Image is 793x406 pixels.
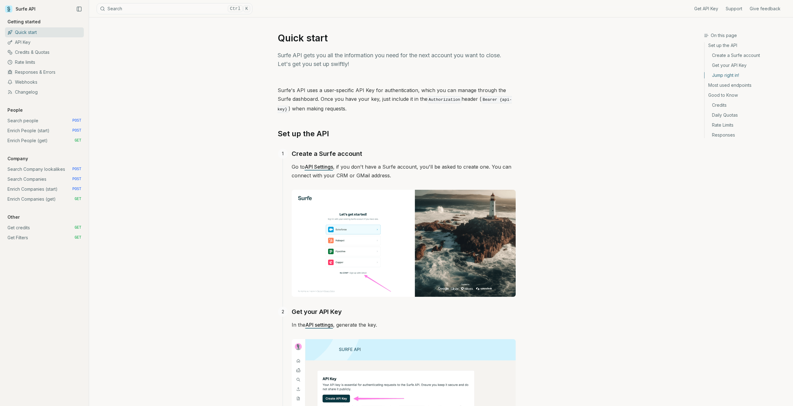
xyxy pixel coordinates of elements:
[5,27,84,37] a: Quick start
[5,37,84,47] a: API Key
[705,90,788,100] a: Good to Know
[72,177,81,182] span: POST
[726,6,742,12] a: Support
[705,70,788,80] a: Jump right in!
[72,128,81,133] span: POST
[5,233,84,243] a: Get Filters GET
[5,164,84,174] a: Search Company lookalikes POST
[5,116,84,126] a: Search people POST
[705,50,788,60] a: Create a Surfe account
[97,3,252,14] button: SearchCtrlK
[428,96,461,103] code: Authorization
[74,197,81,202] span: GET
[705,120,788,130] a: Rate Limits
[705,130,788,138] a: Responses
[5,19,43,25] p: Getting started
[705,80,788,90] a: Most used endpoints
[243,5,250,12] kbd: K
[292,149,362,159] a: Create a Surfe account
[5,47,84,57] a: Credits & Quotas
[292,162,516,180] p: Go to , if you don't have a Surfe account, you'll be asked to create one. You can connect with yo...
[74,235,81,240] span: GET
[5,107,25,113] p: People
[278,86,516,114] p: Surfe's API uses a user-specific API Key for authentication, which you can manage through the Sur...
[5,184,84,194] a: Enrich Companies (start) POST
[292,307,342,317] a: Get your API Key
[5,136,84,146] a: Enrich People (get) GET
[72,118,81,123] span: POST
[5,4,36,14] a: Surfe API
[5,67,84,77] a: Responses & Errors
[74,225,81,230] span: GET
[5,126,84,136] a: Enrich People (start) POST
[5,156,31,162] p: Company
[305,164,333,170] a: API Settings
[705,100,788,110] a: Credits
[72,187,81,192] span: POST
[750,6,781,12] a: Give feedback
[704,32,788,39] h3: On this page
[228,5,243,12] kbd: Ctrl
[5,214,22,220] p: Other
[5,194,84,204] a: Enrich Companies (get) GET
[74,4,84,14] button: Collapse Sidebar
[292,190,516,297] img: Image
[5,77,84,87] a: Webhooks
[278,129,329,139] a: Set up the API
[74,138,81,143] span: GET
[694,6,718,12] a: Get API Key
[5,223,84,233] a: Get credits GET
[705,110,788,120] a: Daily Quotas
[72,167,81,172] span: POST
[5,87,84,97] a: Changelog
[278,32,516,44] h1: Quick start
[705,60,788,70] a: Get your API Key
[278,51,516,68] p: Surfe API gets you all the information you need for the next account you want to close. Let's get...
[305,322,333,328] a: API settings
[705,42,788,50] a: Set up the API
[5,174,84,184] a: Search Companies POST
[5,57,84,67] a: Rate limits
